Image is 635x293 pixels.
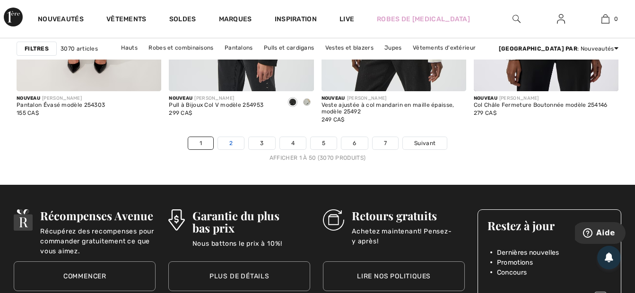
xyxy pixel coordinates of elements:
[499,45,577,52] strong: [GEOGRAPHIC_DATA] par
[275,15,317,25] span: Inspiration
[17,95,40,101] span: Nouveau
[106,15,147,25] a: Vêtements
[169,15,196,25] a: Soldes
[557,13,565,25] img: Mes infos
[40,226,156,245] p: Récupérez des recompenses pour commander gratuitement ce que vous aimez.
[17,154,618,162] div: Afficher 1 à 50 (3070 produits)
[352,226,465,245] p: Achetez maintenant! Pensez-y après!
[40,209,156,222] h3: Récompenses Avenue
[380,42,407,54] a: Jupes
[373,137,398,149] a: 7
[513,13,521,25] img: recherche
[497,248,559,258] span: Dernières nouvelles
[414,139,435,147] span: Suivant
[17,137,618,162] nav: Page navigation
[17,110,39,116] span: 155 CA$
[474,110,496,116] span: 279 CA$
[339,14,354,24] a: Live
[38,15,84,25] a: Nouveautés
[144,42,218,54] a: Robes et combinaisons
[259,42,319,54] a: Pulls et cardigans
[352,209,465,222] h3: Retours gratuits
[169,110,192,116] span: 299 CA$
[497,258,533,267] span: Promotions
[25,44,49,53] strong: Filtres
[377,14,470,24] a: Robes de [MEDICAL_DATA]
[323,209,344,231] img: Retours gratuits
[601,13,609,25] img: Mon panier
[575,222,626,246] iframe: Ouvre un widget dans lequel vous pouvez trouver plus d’informations
[300,95,314,111] div: Light grey melange
[169,95,263,102] div: [PERSON_NAME]
[549,13,573,25] a: Se connecter
[311,137,337,149] a: 5
[169,95,192,101] span: Nouveau
[192,209,311,234] h3: Garantie du plus bas prix
[322,102,466,115] div: Veste ajustée à col mandarin en maille épaisse, modèle 25492
[487,219,611,232] h3: Restez à jour
[220,42,258,54] a: Pantalons
[322,95,345,101] span: Nouveau
[614,15,618,23] span: 0
[321,42,378,54] a: Vestes et blazers
[192,239,311,258] p: Nous battons le prix à 10%!
[403,137,447,149] a: Suivant
[218,137,244,149] a: 2
[474,102,608,109] div: Col Châle Fermeture Boutonnée modèle 254146
[4,8,23,26] img: 1ère Avenue
[188,137,213,149] a: 1
[280,137,306,149] a: 4
[168,209,184,231] img: Garantie du plus bas prix
[474,95,497,101] span: Nouveau
[497,267,527,277] span: Concours
[17,102,105,109] div: Pantalon Évasé modèle 254303
[17,95,105,102] div: [PERSON_NAME]
[341,137,367,149] a: 6
[61,44,98,53] span: 3070 articles
[583,13,627,25] a: 0
[322,116,345,123] span: 249 CA$
[168,261,310,291] a: Plus de détails
[219,15,252,25] a: Marques
[116,42,143,54] a: Hauts
[323,261,465,291] a: Lire nos politiques
[14,209,33,231] img: Récompenses Avenue
[169,102,263,109] div: Pull à Bijoux Col V modèle 254953
[14,261,156,291] a: Commencer
[249,137,275,149] a: 3
[322,95,466,102] div: [PERSON_NAME]
[286,95,300,111] div: Black
[408,42,480,54] a: Vêtements d'extérieur
[499,44,618,53] div: : Nouveautés
[474,95,608,102] div: [PERSON_NAME]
